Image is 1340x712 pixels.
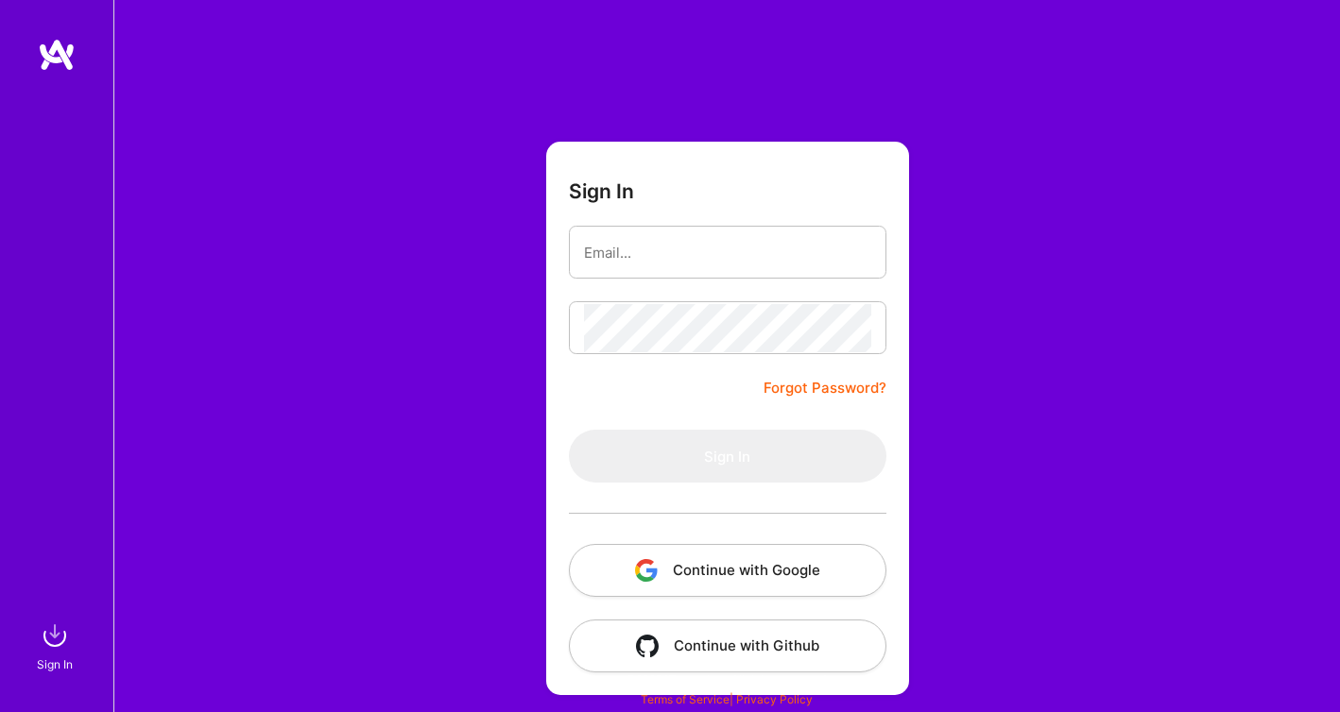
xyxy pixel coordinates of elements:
button: Continue with Google [569,544,886,597]
h3: Sign In [569,179,634,203]
a: sign inSign In [40,617,74,674]
img: icon [636,635,659,657]
input: Email... [584,229,871,277]
a: Forgot Password? [764,377,886,399]
div: © 2025 ATeams Inc., All rights reserved. [113,655,1340,703]
button: Continue with Github [569,619,886,672]
span: | [641,692,813,706]
img: sign in [36,617,74,654]
img: icon [635,559,658,582]
img: logo [38,38,76,72]
a: Privacy Policy [736,692,813,706]
button: Sign In [569,430,886,483]
a: Terms of Service [641,692,730,706]
div: Sign In [37,654,73,674]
